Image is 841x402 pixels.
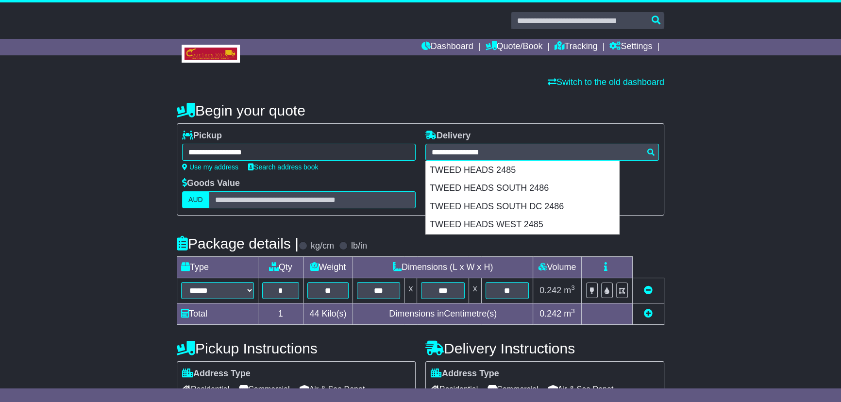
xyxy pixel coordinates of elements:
[539,309,561,318] span: 0.242
[609,39,652,55] a: Settings
[258,303,303,325] td: 1
[426,179,619,198] div: TWEED HEADS SOUTH 2486
[309,309,319,318] span: 44
[182,178,240,189] label: Goods Value
[177,303,258,325] td: Total
[548,77,664,87] a: Switch to the old dashboard
[303,257,353,278] td: Weight
[533,257,581,278] td: Volume
[182,382,229,397] span: Residential
[182,368,251,379] label: Address Type
[353,257,533,278] td: Dimensions (L x W x H)
[182,191,209,208] label: AUD
[177,102,664,118] h4: Begin your quote
[644,309,653,318] a: Add new item
[248,163,318,171] a: Search address book
[488,382,538,397] span: Commercial
[426,216,619,234] div: TWEED HEADS WEST 2485
[426,161,619,180] div: TWEED HEADS 2485
[311,241,334,251] label: kg/cm
[239,382,289,397] span: Commercial
[571,307,575,315] sup: 3
[469,278,481,303] td: x
[182,131,222,141] label: Pickup
[431,368,499,379] label: Address Type
[564,285,575,295] span: m
[404,278,417,303] td: x
[555,39,597,55] a: Tracking
[182,163,238,171] a: Use my address
[644,285,653,295] a: Remove this item
[177,235,299,251] h4: Package details |
[177,340,416,356] h4: Pickup Instructions
[425,131,471,141] label: Delivery
[425,340,664,356] h4: Delivery Instructions
[548,382,614,397] span: Air & Sea Depot
[564,309,575,318] span: m
[303,303,353,325] td: Kilo(s)
[421,39,473,55] a: Dashboard
[258,257,303,278] td: Qty
[300,382,365,397] span: Air & Sea Depot
[177,257,258,278] td: Type
[426,198,619,216] div: TWEED HEADS SOUTH DC 2486
[431,382,478,397] span: Residential
[571,284,575,291] sup: 3
[351,241,367,251] label: lb/in
[539,285,561,295] span: 0.242
[353,303,533,325] td: Dimensions in Centimetre(s)
[485,39,542,55] a: Quote/Book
